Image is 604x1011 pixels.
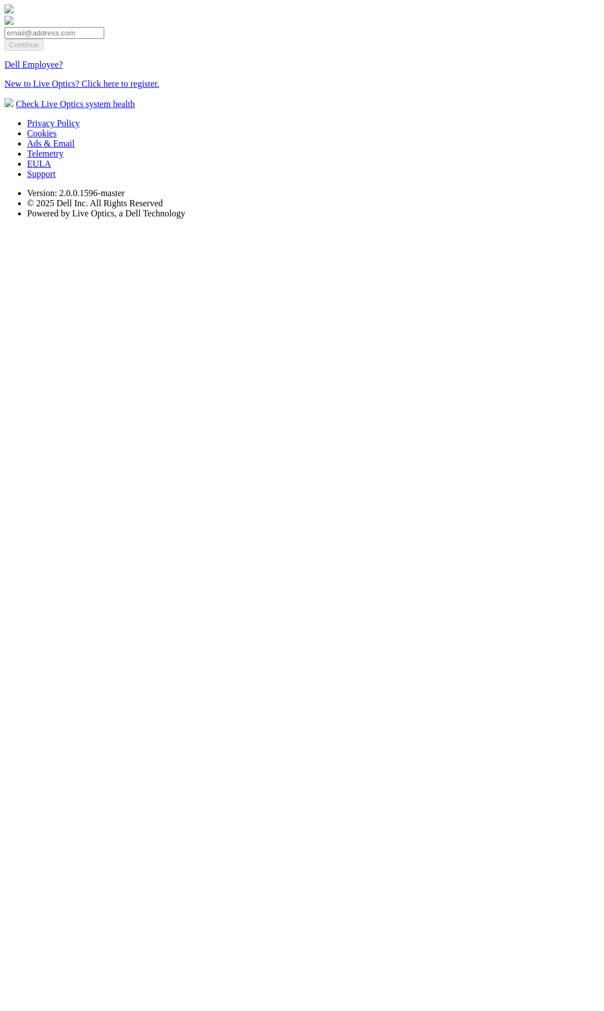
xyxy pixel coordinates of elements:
img: liveoptics-word.svg [5,16,14,25]
a: Telemetry [27,149,64,158]
img: liveoptics-logo.svg [5,5,14,14]
a: Cookies [27,128,56,138]
a: New to Live Optics? Click here to register. [5,79,159,88]
li: Powered by Live Optics, a Dell Technology [27,209,599,219]
a: Dell Employee? [5,60,63,69]
a: Support [27,169,56,179]
input: Continue [5,39,43,51]
a: Ads & Email [27,139,74,148]
input: email@address.com [5,27,104,39]
li: Version: 2.0.0.1596-master [27,188,599,198]
a: EULA [27,159,51,168]
a: Privacy Policy [27,118,80,128]
img: status-check-icon.svg [5,98,14,107]
a: Check Live Optics system health [16,99,135,109]
li: © 2025 Dell Inc. All Rights Reserved [27,198,599,209]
